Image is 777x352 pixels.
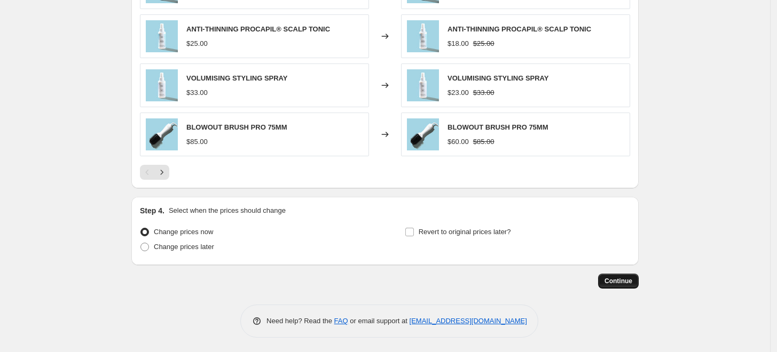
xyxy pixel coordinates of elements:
[266,317,334,325] span: Need help? Read the
[410,317,527,325] a: [EMAIL_ADDRESS][DOMAIN_NAME]
[473,39,495,47] span: $25.00
[146,118,178,150] img: BB_2025_BlowoutBrushPro_3in_80x.jpg
[448,39,469,47] span: $18.00
[186,138,208,146] span: $85.00
[407,69,439,101] img: BB_2025_ThickeningTherapy_Spray_125ml_80x.jpg
[448,89,469,97] span: $23.00
[154,243,214,251] span: Change prices later
[348,317,410,325] span: or email support at
[140,165,169,180] nav: Pagination
[186,74,288,82] span: VOLUMISING STYLING SPRAY
[419,228,511,236] span: Revert to original prices later?
[186,89,208,97] span: $33.00
[154,165,169,180] button: Next
[146,69,178,101] img: BB_2025_ThickeningTherapy_Spray_125ml_80x.jpg
[186,25,330,33] span: ANTI-THINNING PROCAPIL® SCALP TONIC
[598,274,639,289] button: Continue
[169,205,286,216] p: Select when the prices should change
[407,20,439,52] img: BB_2025_HG_ProcapilHairTonic_125ml_80x.jpg
[186,39,208,47] span: $25.00
[140,205,164,216] h2: Step 4.
[473,138,495,146] span: $85.00
[186,123,287,131] span: BLOWOUT BRUSH PRO 75MM
[448,25,591,33] span: ANTI-THINNING PROCAPIL® SCALP TONIC
[448,123,548,131] span: BLOWOUT BRUSH PRO 75MM
[146,20,178,52] img: BB_2025_HG_ProcapilHairTonic_125ml_80x.jpg
[448,74,549,82] span: VOLUMISING STYLING SPRAY
[605,277,632,285] span: Continue
[154,228,213,236] span: Change prices now
[448,138,469,146] span: $60.00
[334,317,348,325] a: FAQ
[473,89,495,97] span: $33.00
[407,118,439,150] img: BB_2025_BlowoutBrushPro_3in_80x.jpg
